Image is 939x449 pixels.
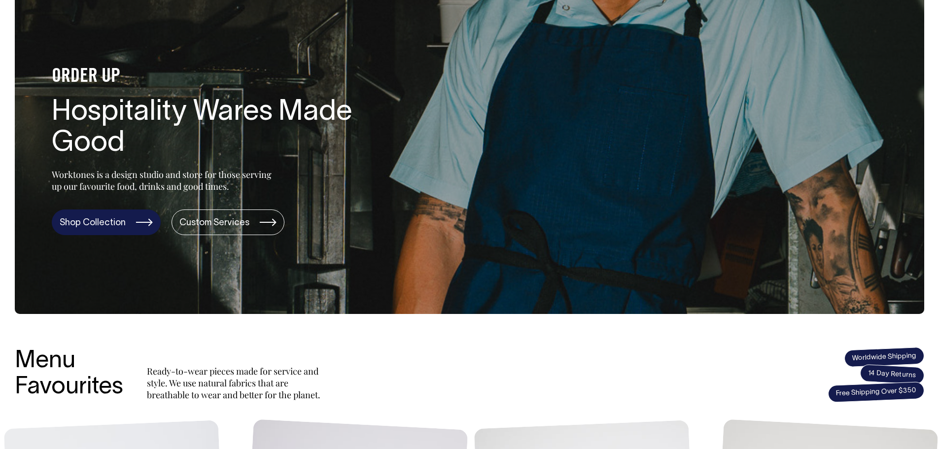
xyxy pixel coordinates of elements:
a: Shop Collection [52,209,161,235]
h1: Hospitality Wares Made Good [52,97,367,160]
p: Worktones is a design studio and store for those serving up our favourite food, drinks and good t... [52,169,276,192]
a: Custom Services [172,209,284,235]
span: Worldwide Shipping [844,346,924,367]
h3: Menu Favourites [15,348,123,401]
span: Free Shipping Over $350 [828,381,924,403]
h4: ORDER UP [52,67,367,87]
span: 14 Day Returns [860,364,925,385]
p: Ready-to-wear pieces made for service and style. We use natural fabrics that are breathable to we... [147,365,324,401]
